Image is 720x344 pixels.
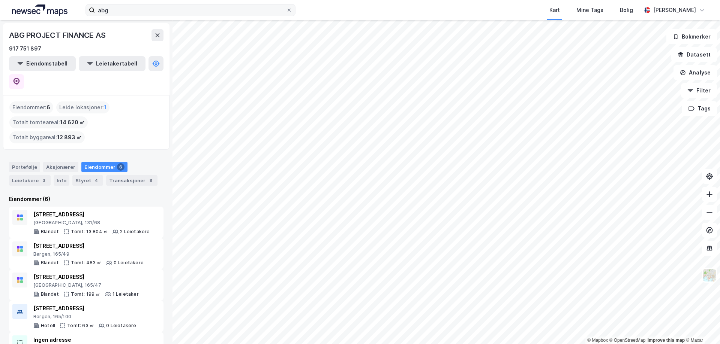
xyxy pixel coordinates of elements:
[41,229,59,235] div: Blandet
[9,195,163,204] div: Eiendommer (6)
[9,56,76,71] button: Eiendomstabell
[33,282,139,288] div: [GEOGRAPHIC_DATA], 165/47
[12,4,67,16] img: logo.a4113a55bc3d86da70a041830d287a7e.svg
[587,338,608,343] a: Mapbox
[81,162,127,172] div: Eiendommer
[33,304,136,313] div: [STREET_ADDRESS]
[9,29,107,41] div: ABG PROJECT FINANCE AS
[9,131,85,143] div: Totalt byggareal :
[41,291,59,297] div: Blandet
[33,210,150,219] div: [STREET_ADDRESS]
[40,177,48,184] div: 3
[93,177,100,184] div: 4
[33,251,144,257] div: Bergen, 165/49
[147,177,154,184] div: 8
[33,241,144,250] div: [STREET_ADDRESS]
[106,175,157,186] div: Transaksjoner
[9,116,88,128] div: Totalt tomteareal :
[33,314,136,320] div: Bergen, 165/100
[9,162,40,172] div: Portefølje
[620,6,633,15] div: Bolig
[57,133,82,142] span: 12 893 ㎡
[71,229,108,235] div: Tomt: 13 804 ㎡
[9,175,51,186] div: Leietakere
[120,229,150,235] div: 2 Leietakere
[682,308,720,344] iframe: Chat Widget
[671,47,717,62] button: Datasett
[106,323,136,329] div: 0 Leietakere
[67,323,94,329] div: Tomt: 63 ㎡
[9,44,41,53] div: 917 751 897
[576,6,603,15] div: Mine Tags
[56,101,109,113] div: Leide lokasjoner :
[60,118,85,127] span: 14 620 ㎡
[681,83,717,98] button: Filter
[46,103,50,112] span: 6
[648,338,685,343] a: Improve this map
[71,291,100,297] div: Tomt: 199 ㎡
[114,260,144,266] div: 0 Leietakere
[666,29,717,44] button: Bokmerker
[43,162,78,172] div: Aksjonærer
[33,220,150,226] div: [GEOGRAPHIC_DATA], 131/68
[41,260,59,266] div: Blandet
[682,308,720,344] div: Kontrollprogram for chat
[682,101,717,116] button: Tags
[653,6,696,15] div: [PERSON_NAME]
[673,65,717,80] button: Analyse
[72,175,103,186] div: Styret
[104,103,106,112] span: 1
[54,175,69,186] div: Info
[112,291,139,297] div: 1 Leietaker
[71,260,101,266] div: Tomt: 483 ㎡
[33,273,139,281] div: [STREET_ADDRESS]
[79,56,145,71] button: Leietakertabell
[117,163,124,171] div: 6
[41,323,55,329] div: Hotell
[549,6,560,15] div: Kart
[609,338,646,343] a: OpenStreetMap
[9,101,53,113] div: Eiendommer :
[95,4,286,16] input: Søk på adresse, matrikkel, gårdeiere, leietakere eller personer
[702,268,717,282] img: Z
